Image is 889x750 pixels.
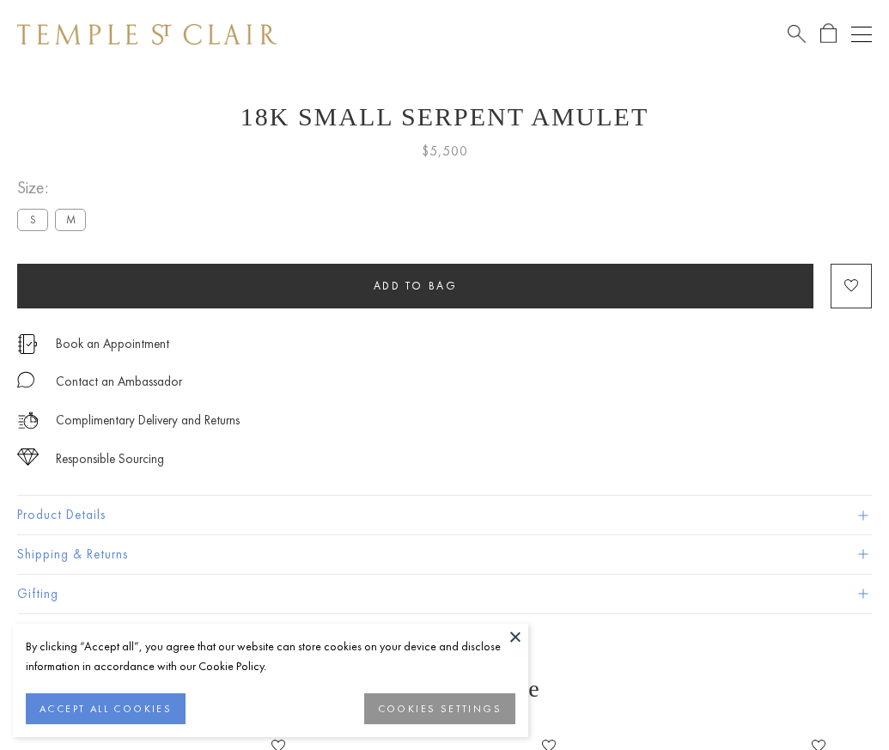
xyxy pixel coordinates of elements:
[17,24,277,45] img: Temple St. Clair
[17,174,93,202] span: Size:
[17,410,39,431] img: icon_delivery.svg
[851,24,872,45] button: Open navigation
[788,23,806,45] a: Search
[17,496,872,534] button: Product Details
[56,448,164,470] div: Responsible Sourcing
[17,575,872,613] button: Gifting
[17,371,34,388] img: MessageIcon-01_2.svg
[17,102,872,131] h1: 18K Small Serpent Amulet
[56,410,240,431] p: Complimentary Delivery and Returns
[56,334,169,353] a: Book an Appointment
[55,209,86,230] label: M
[17,209,48,230] label: S
[17,264,813,308] button: Add to bag
[17,535,872,574] button: Shipping & Returns
[26,693,186,724] button: ACCEPT ALL COOKIES
[17,334,38,354] img: icon_appointment.svg
[820,23,837,45] a: Open Shopping Bag
[17,448,39,466] img: icon_sourcing.svg
[374,278,458,293] span: Add to bag
[56,371,182,393] div: Contact an Ambassador
[364,693,515,724] button: COOKIES SETTINGS
[26,637,515,676] div: By clicking “Accept all”, you agree that our website can store cookies on your device and disclos...
[422,140,468,162] span: $5,500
